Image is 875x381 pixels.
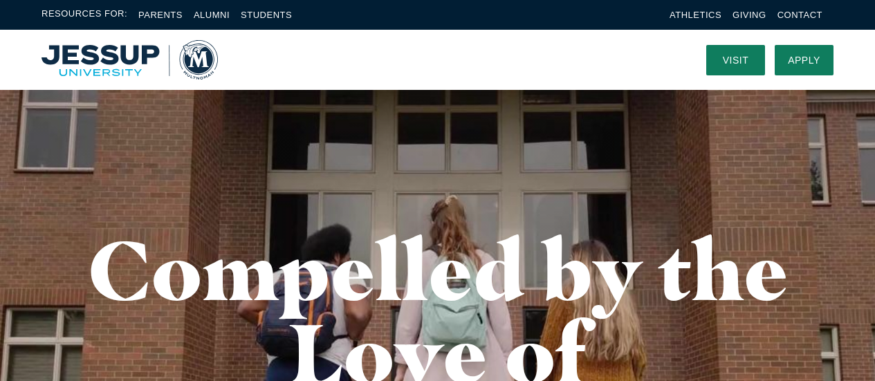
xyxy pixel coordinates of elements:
[241,10,292,20] a: Students
[777,10,822,20] a: Contact
[775,45,833,75] a: Apply
[670,10,721,20] a: Athletics
[42,40,218,80] img: Multnomah University Logo
[733,10,766,20] a: Giving
[194,10,230,20] a: Alumni
[42,40,218,80] a: Home
[706,45,765,75] a: Visit
[138,10,183,20] a: Parents
[42,7,127,23] span: Resources For:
